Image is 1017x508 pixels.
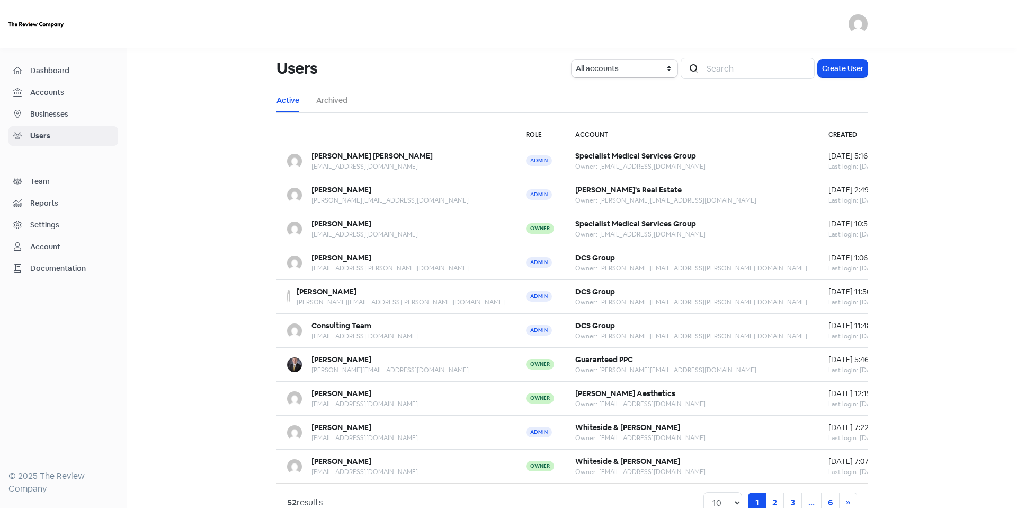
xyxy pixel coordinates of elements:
[575,230,706,239] div: Owner: [EMAIL_ADDRESS][DOMAIN_NAME]
[8,259,118,278] a: Documentation
[828,196,907,205] div: Last login: [DATE] 2:51 pm
[311,230,418,239] div: [EMAIL_ADDRESS][DOMAIN_NAME]
[30,109,113,120] span: Businesses
[297,297,505,307] div: [PERSON_NAME][EMAIL_ADDRESS][PERSON_NAME][DOMAIN_NAME]
[575,389,675,398] b: [PERSON_NAME] Aesthetics
[526,257,552,268] span: Admin
[828,151,907,162] div: [DATE] 5:16 pm
[311,331,418,341] div: [EMAIL_ADDRESS][DOMAIN_NAME]
[287,256,302,270] img: 881d65c8ab89485533c4979b1c28888d
[311,423,371,432] b: [PERSON_NAME]
[828,218,907,230] div: [DATE] 10:58 am
[526,461,554,471] span: Owner
[828,467,907,477] div: Last login: [DATE] 12:10 am
[575,355,633,364] b: Guaranteed PPC
[515,126,565,144] th: Role
[311,185,371,195] b: [PERSON_NAME]
[8,104,118,124] a: Businesses
[828,252,907,264] div: [DATE] 1:06 pm
[575,219,696,229] b: Specialist Medical Services Group
[8,83,118,102] a: Accounts
[575,162,706,171] div: Owner: [EMAIL_ADDRESS][DOMAIN_NAME]
[818,60,868,77] button: Create User
[526,393,554,404] span: Owner
[30,130,113,142] span: Users
[526,189,552,200] span: Admin
[575,399,706,409] div: Owner: [EMAIL_ADDRESS][DOMAIN_NAME]
[30,87,113,98] span: Accounts
[316,95,347,106] a: Archived
[828,354,907,365] div: [DATE] 5:46 pm
[311,219,371,229] b: [PERSON_NAME]
[700,58,815,79] input: Search
[311,196,469,205] div: [PERSON_NAME][EMAIL_ADDRESS][DOMAIN_NAME]
[30,198,113,209] span: Reports
[828,388,907,399] div: [DATE] 12:19 pm
[311,355,371,364] b: [PERSON_NAME]
[8,126,118,146] a: Users
[828,264,907,273] div: Last login: [DATE] 12:31 pm
[575,151,696,161] b: Specialist Medical Services Group
[526,359,554,370] span: Owner
[287,357,302,372] img: 01eb8dae1b098b1d33cc68ddb64d3e7a
[575,467,706,477] div: Owner: [EMAIL_ADDRESS][DOMAIN_NAME]
[311,457,371,466] b: [PERSON_NAME]
[311,264,469,273] div: [EMAIL_ADDRESS][PERSON_NAME][DOMAIN_NAME]
[311,151,433,161] b: [PERSON_NAME] [PERSON_NAME]
[575,365,756,375] div: Owner: [PERSON_NAME][EMAIL_ADDRESS][DOMAIN_NAME]
[828,456,907,467] div: [DATE] 7:07 am
[565,126,818,144] th: Account
[526,427,552,437] span: Admin
[575,433,706,443] div: Owner: [EMAIL_ADDRESS][DOMAIN_NAME]
[849,14,868,33] img: User
[311,399,418,409] div: [EMAIL_ADDRESS][DOMAIN_NAME]
[828,422,907,433] div: [DATE] 7:22 am
[526,223,554,234] span: Owner
[828,162,907,171] div: Last login: [DATE] 1:50 pm
[818,126,917,144] th: Created
[575,457,680,466] b: Whiteside & [PERSON_NAME]
[575,321,615,330] b: DCS Group
[287,497,297,508] strong: 52
[828,331,907,341] div: Last login: [DATE] 9:29 am
[287,188,302,203] img: 2a46cf10abe808314b12e318231f1665
[311,253,371,262] b: [PERSON_NAME]
[526,155,552,166] span: Admin
[575,423,680,432] b: Whiteside & [PERSON_NAME]
[8,215,118,235] a: Settings
[8,172,118,191] a: Team
[828,365,907,375] div: Last login: [DATE] 1:48 am
[30,263,113,274] span: Documentation
[828,320,907,331] div: [DATE] 11:48 am
[575,287,615,296] b: DCS Group
[287,391,302,406] img: a998416cacd7b6d013677810b1e70caf
[30,241,60,252] div: Account
[287,290,290,304] img: 5cbca08563d2c16eb42a375e781cabc7
[287,459,302,474] img: 34ef5e14e01b329ead8f010a4dc60829
[297,287,356,296] b: [PERSON_NAME]
[575,185,682,195] b: [PERSON_NAME]'s Real Estate
[311,389,371,398] b: [PERSON_NAME]
[828,230,907,239] div: Last login: [DATE] 1:51 pm
[287,323,302,338] img: 10a56c7bc62d016cd27cc9c390f8011c
[846,497,850,508] span: »
[311,433,418,443] div: [EMAIL_ADDRESS][DOMAIN_NAME]
[526,325,552,336] span: Admin
[828,433,907,443] div: Last login: [DATE] 7:32 am
[8,237,118,257] a: Account
[828,286,907,297] div: [DATE] 11:50 am
[287,425,302,440] img: 9bf64007eaade9a4c120834828266092
[276,95,299,106] a: Active
[30,176,113,187] span: Team
[276,51,318,85] h1: Users
[828,399,907,409] div: Last login: [DATE] 2:02 pm
[311,162,433,171] div: [EMAIL_ADDRESS][DOMAIN_NAME]
[575,264,807,273] div: Owner: [PERSON_NAME][EMAIL_ADDRESS][PERSON_NAME][DOMAIN_NAME]
[287,154,302,169] img: f0a91dc5230faf3616fd53f0fbc1f318
[311,365,469,375] div: [PERSON_NAME][EMAIL_ADDRESS][DOMAIN_NAME]
[8,470,118,495] div: © 2025 The Review Company
[828,297,907,307] div: Last login: [DATE] 2:52 pm
[575,253,615,262] b: DCS Group
[30,220,59,231] div: Settings
[8,194,118,213] a: Reports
